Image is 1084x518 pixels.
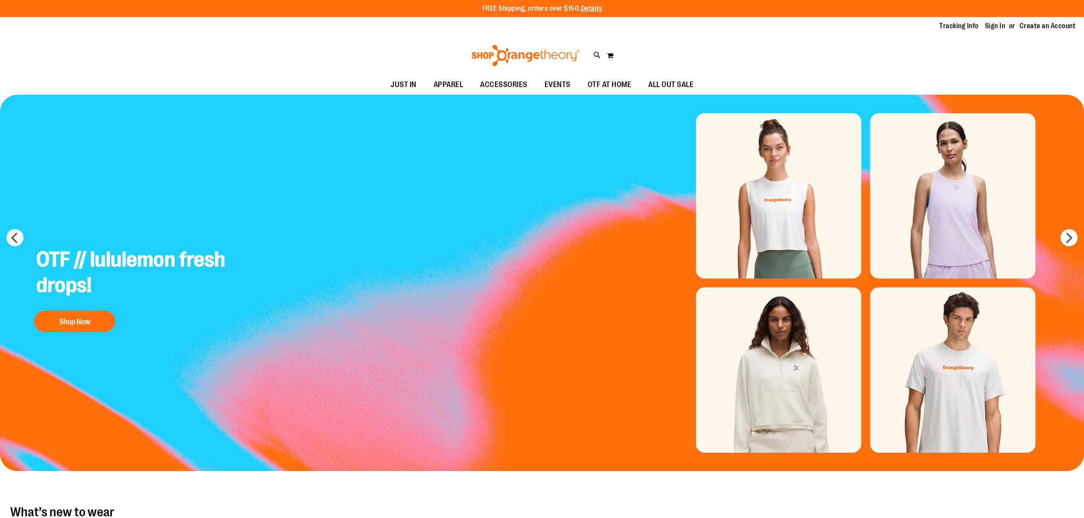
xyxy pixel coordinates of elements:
[588,75,632,94] span: OTF AT HOME
[480,75,527,94] span: ACCESSORIES
[545,75,571,94] span: EVENTS
[470,45,581,66] img: Shop Orangetheory
[390,75,417,94] span: JUST IN
[434,75,463,94] span: APPAREL
[581,5,602,12] a: Details
[1020,21,1076,31] a: Create an Account
[648,75,694,94] span: ALL OUT SALE
[482,4,602,14] p: FREE Shipping, orders over $150.
[30,240,232,306] h2: OTF // lululemon fresh drops!
[30,240,232,336] a: OTF // lululemon fresh drops! Shop Now
[6,229,23,246] button: prev
[939,21,979,31] a: Tracking Info
[985,21,1005,31] a: Sign In
[34,311,115,332] button: Shop Now
[1061,229,1078,246] button: next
